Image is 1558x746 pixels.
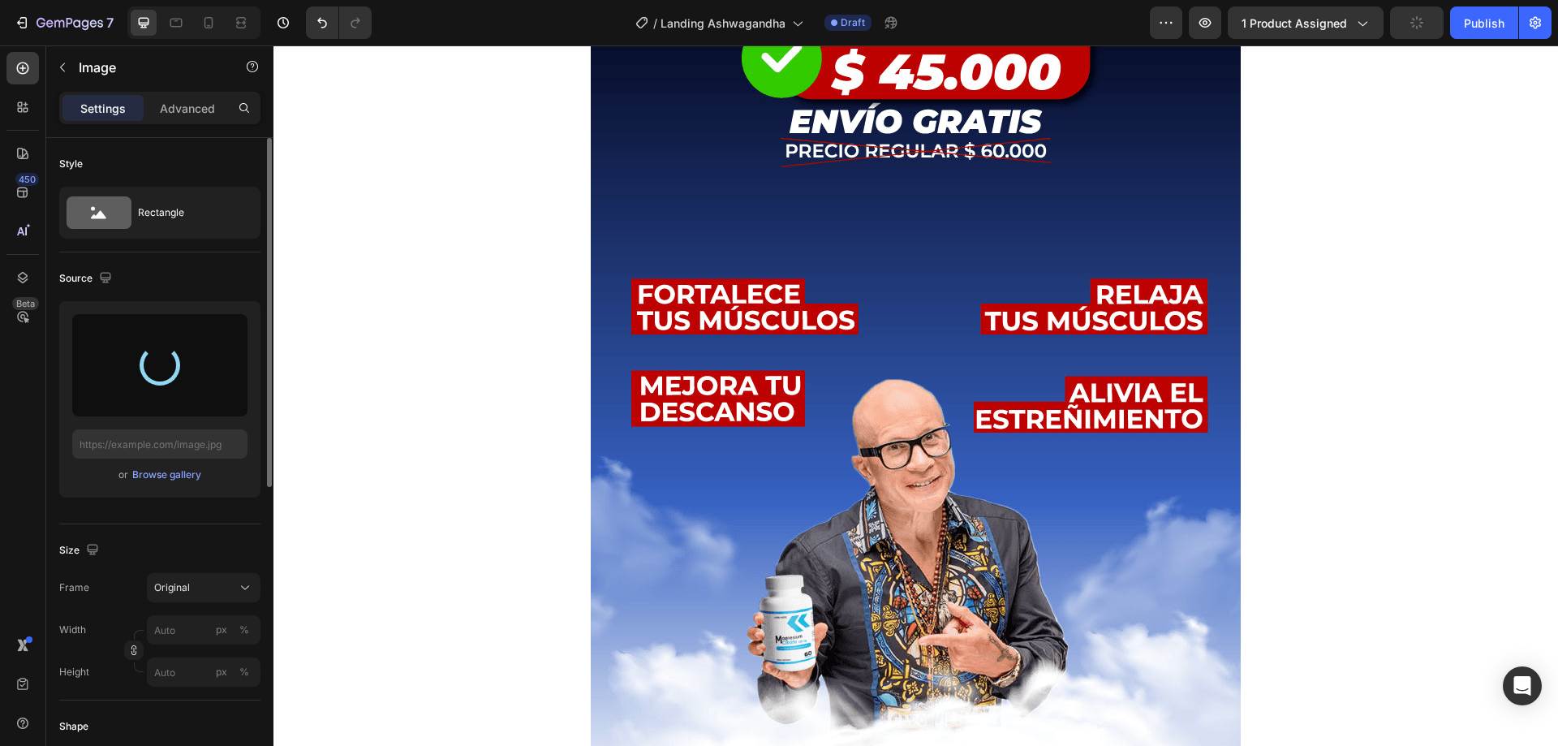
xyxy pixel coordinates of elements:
[216,665,227,679] div: px
[1228,6,1384,39] button: 1 product assigned
[1450,6,1518,39] button: Publish
[118,465,128,485] span: or
[59,665,89,679] label: Height
[1464,15,1504,32] div: Publish
[653,15,657,32] span: /
[235,620,254,640] button: px
[59,623,86,637] label: Width
[154,580,190,595] span: Original
[841,15,865,30] span: Draft
[15,173,39,186] div: 450
[79,58,217,77] p: Image
[147,615,260,645] input: px%
[1503,666,1542,705] div: Open Intercom Messenger
[59,268,115,290] div: Source
[138,194,237,231] div: Rectangle
[59,580,89,595] label: Frame
[1242,15,1347,32] span: 1 product assigned
[147,573,260,602] button: Original
[147,658,260,687] input: px%
[80,100,126,117] p: Settings
[106,13,114,32] p: 7
[59,540,102,562] div: Size
[72,429,247,459] input: https://example.com/image.jpg
[6,6,121,39] button: 7
[131,467,202,483] button: Browse gallery
[239,665,249,679] div: %
[661,15,785,32] span: Landing Ashwagandha
[306,6,372,39] div: Undo/Redo
[132,468,201,482] div: Browse gallery
[212,662,231,682] button: %
[212,620,231,640] button: %
[160,100,215,117] p: Advanced
[239,623,249,637] div: %
[12,297,39,310] div: Beta
[216,623,227,637] div: px
[273,45,1558,746] iframe: Design area
[235,662,254,682] button: px
[59,719,88,734] div: Shape
[59,157,83,171] div: Style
